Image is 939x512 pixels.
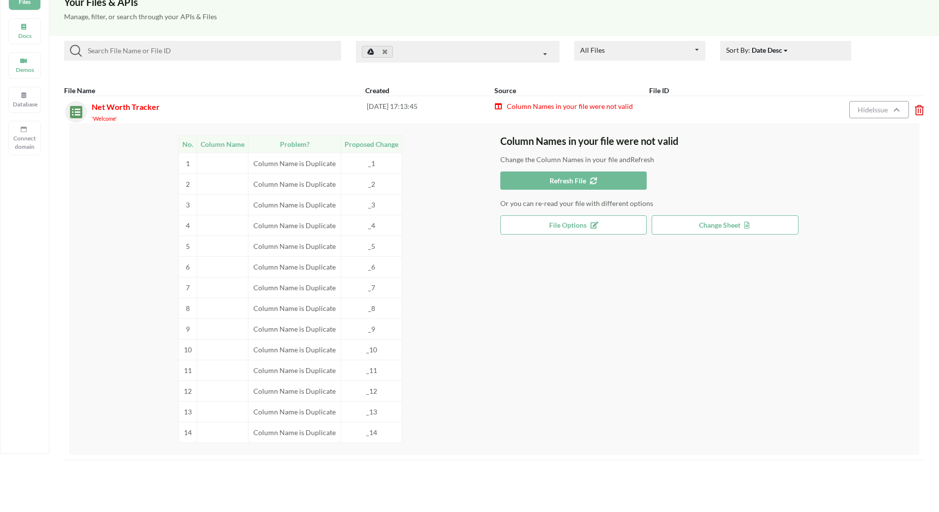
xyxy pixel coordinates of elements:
[179,236,197,256] td: 5
[248,215,341,236] td: Column Name is Duplicate
[13,134,36,151] p: Connect domain
[341,401,402,422] td: _13
[494,86,516,95] b: Source
[341,380,402,401] td: _12
[341,298,402,318] td: _8
[179,135,197,153] td: No.
[92,102,160,111] span: Net Worth Tracker
[500,155,920,165] p: Change the Column Names in your file and Refresh
[179,318,197,339] td: 9
[64,86,95,95] b: File Name
[248,153,341,173] td: Column Name is Duplicate
[365,86,389,95] b: Created
[248,173,341,194] td: Column Name is Duplicate
[341,339,402,360] td: _10
[500,215,647,235] button: File Options
[13,32,36,40] p: Docs
[341,236,402,256] td: _5
[341,256,402,277] td: _6
[179,277,197,298] td: 7
[248,422,341,443] td: Column Name is Duplicate
[197,135,248,153] td: Column Name
[248,277,341,298] td: Column Name is Duplicate
[13,66,36,74] p: Demos
[179,194,197,215] td: 3
[64,13,924,21] h5: Manage, filter, or search through your APIs & Files
[13,100,36,108] p: Database
[92,115,117,122] small: 'Welcome'
[726,46,789,54] span: Sort By:
[179,153,197,173] td: 1
[179,422,197,443] td: 14
[699,221,752,229] span: Change Sheet
[179,339,197,360] td: 10
[341,194,402,215] td: _3
[179,401,197,422] td: 13
[341,173,402,194] td: _2
[580,47,605,54] div: All Files
[82,45,337,57] input: Search File Name or File ID
[248,380,341,401] td: Column Name is Duplicate
[341,360,402,380] td: _11
[849,101,908,118] button: HideIssue
[248,360,341,380] td: Column Name is Duplicate
[248,401,341,422] td: Column Name is Duplicate
[858,105,891,114] span: Hide Issue
[179,173,197,194] td: 2
[341,153,402,173] td: _1
[341,318,402,339] td: _9
[248,236,341,256] td: Column Name is Duplicate
[179,215,197,236] td: 4
[752,45,782,55] div: Date Desc
[70,45,82,57] img: searchIcon.svg
[367,101,494,123] div: [DATE] 17:13:45
[179,298,197,318] td: 8
[341,215,402,236] td: _4
[341,135,402,153] td: Proposed Change
[500,171,647,190] button: Refresh File
[649,86,669,95] b: File ID
[248,256,341,277] td: Column Name is Duplicate
[248,339,341,360] td: Column Name is Duplicate
[549,221,598,229] span: File Options
[248,298,341,318] td: Column Name is Duplicate
[500,135,920,147] h3: Column Names in your file were not valid
[179,360,197,380] td: 11
[341,422,402,443] td: _14
[500,199,920,208] p: Or you can re-read your file with different options
[341,277,402,298] td: _7
[550,176,597,185] span: Refresh File
[652,215,799,235] button: Change Sheet
[506,102,633,110] span: Column Names in your file were not valid
[65,101,82,118] img: sheets.7a1b7961.svg
[179,256,197,277] td: 6
[179,380,197,401] td: 12
[248,194,341,215] td: Column Name is Duplicate
[248,135,341,153] td: Problem?
[248,318,341,339] td: Column Name is Duplicate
